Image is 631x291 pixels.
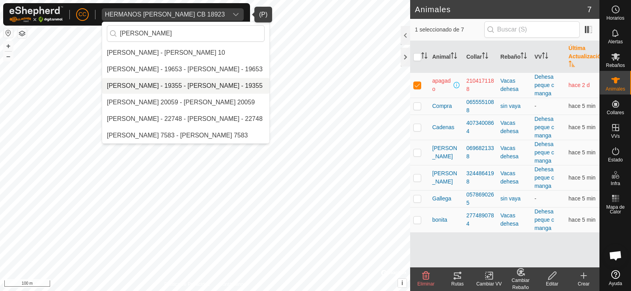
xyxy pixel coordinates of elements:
a: Contáctenos [219,281,246,288]
span: 20 sept 2025, 19:06 [569,82,590,88]
div: 0696821338 [466,144,494,161]
div: [PERSON_NAME] - 19653 - [PERSON_NAME] - 19653 [107,65,263,74]
div: Vacas dehesa [500,77,528,93]
div: 4073400864 [466,119,494,135]
div: sin vaya [500,195,528,203]
p-sorticon: Activar para ordenar [569,62,575,68]
div: 3244864198 [466,169,494,186]
span: Rebaños [606,63,625,68]
div: [PERSON_NAME] 7583 - [PERSON_NAME] 7583 [107,131,248,140]
p-sorticon: Activar para ordenar [421,54,428,60]
div: Vacas dehesa [500,211,528,228]
a: Ayuda [600,267,631,289]
a: Dehesa peque c manga [534,116,554,139]
span: 23 sept 2025, 10:51 [569,174,596,181]
div: dropdown trigger [228,8,244,21]
div: Vacas dehesa [500,144,528,161]
li: Ruben Fernandez Caballero 10 [102,45,269,61]
span: 23 sept 2025, 10:51 [569,195,596,202]
span: 23 sept 2025, 10:51 [569,217,596,223]
span: i [401,280,403,286]
div: 2774890784 [466,211,494,228]
button: Restablecer Mapa [4,28,13,38]
div: Editar [536,280,568,287]
li: Ruben Mourelo Fernandez - 22748 [102,111,269,127]
span: Gallega [432,195,451,203]
app-display-virtual-paddock-transition: - [534,103,536,109]
th: Animal [429,41,463,73]
div: Crear [568,280,599,287]
th: Última Actualización [566,41,599,73]
span: Eliminar [417,281,434,287]
div: [PERSON_NAME] - [PERSON_NAME] 10 [107,48,225,57]
div: 0578690265 [466,191,494,207]
span: Compra [432,102,452,110]
div: 2104171188 [466,77,494,93]
a: Política de Privacidad [164,281,210,288]
p-sorticon: Activar para ordenar [521,54,527,60]
span: Estado [608,158,623,162]
span: CC [78,10,86,19]
button: i [398,279,407,287]
button: – [4,52,13,61]
th: Collar [463,41,497,73]
span: Ayuda [609,281,622,286]
span: Mapa de Calor [602,205,629,214]
div: [PERSON_NAME] 20059 - [PERSON_NAME] 20059 [107,98,255,107]
li: Ruben Gascon - 19355 [102,78,269,94]
p-sorticon: Activar para ordenar [482,54,488,60]
span: 23 sept 2025, 10:51 [569,103,596,109]
span: Horarios [607,16,624,20]
div: Cambiar Rebaño [505,277,536,291]
span: [PERSON_NAME] [432,144,460,161]
input: Buscar por región, país, empresa o propiedad [107,25,265,42]
span: HERMANOS HERNANDEZ RECIO CB 18923 [102,8,228,21]
div: Vacas dehesa [500,169,528,186]
th: VV [531,41,565,73]
span: Infra [610,181,620,186]
span: VVs [611,134,620,139]
span: Collares [607,110,624,115]
div: Rutas [442,280,473,287]
span: Cadenas [432,123,454,132]
div: [PERSON_NAME] - 22748 - [PERSON_NAME] - 22748 [107,114,263,124]
p-sorticon: Activar para ordenar [542,54,548,60]
h2: Animales [415,5,587,14]
span: 1 seleccionado de 7 [415,26,484,34]
button: + [4,41,13,51]
th: Rebaño [497,41,531,73]
span: 7 [587,4,592,15]
a: Dehesa peque c manga [534,166,554,189]
span: apagado [432,77,452,93]
span: [PERSON_NAME] [432,169,460,186]
span: 23 sept 2025, 10:51 [569,149,596,156]
div: HERMANOS [PERSON_NAME] CB 18923 [105,11,225,18]
li: Ruben Martin Garcia 20059 [102,95,269,110]
div: Cambiar VV [473,280,505,287]
div: sin vaya [500,102,528,110]
div: Vacas dehesa [500,119,528,135]
a: Dehesa peque c manga [534,141,554,164]
div: Chat abierto [604,244,627,267]
span: Animales [606,87,625,91]
div: 0655551088 [466,98,494,115]
a: Dehesa peque c manga [534,74,554,96]
li: Ruben Rodriguez Paez 7583 [102,128,269,143]
input: Buscar (S) [484,21,580,38]
p-sorticon: Activar para ordenar [451,54,457,60]
div: [PERSON_NAME] - 19355 - [PERSON_NAME] - 19355 [107,81,263,91]
ul: Option List [102,28,269,143]
span: bonita [432,216,447,224]
a: Dehesa peque c manga [534,208,554,231]
span: 23 sept 2025, 10:51 [569,124,596,130]
span: Alertas [608,39,623,44]
app-display-virtual-paddock-transition: - [534,195,536,202]
img: Logo Gallagher [9,6,63,22]
li: Ruben Garcia Nunez - 19653 [102,61,269,77]
button: Capas del Mapa [17,29,27,38]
